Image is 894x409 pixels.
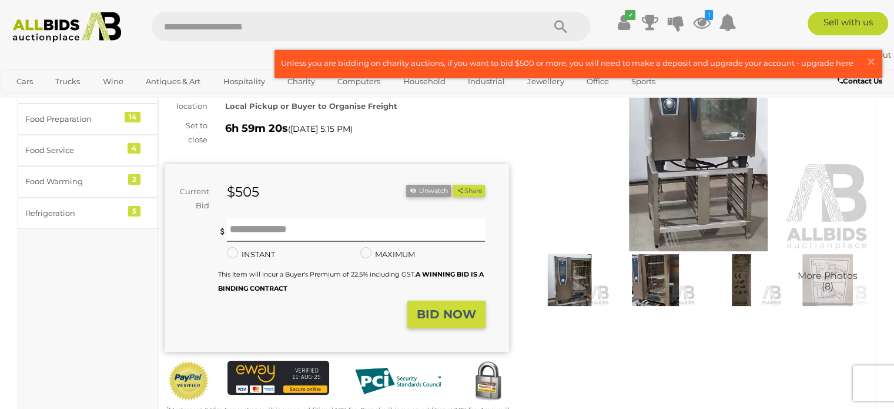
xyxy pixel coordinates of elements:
[156,119,216,147] div: Set to close
[407,301,485,328] button: BID NOW
[280,72,323,91] a: Charity
[18,104,158,135] a: Food Preparation 14
[453,185,485,197] button: Share
[330,72,388,91] a: Computers
[128,143,140,154] div: 4
[225,101,397,111] strong: Local Pickup or Buyer to Organise Freight
[227,248,275,261] label: INSTANT
[624,72,663,91] a: Sports
[290,124,350,134] span: [DATE] 5:15 PM
[138,72,208,91] a: Antiques & Art
[347,361,449,401] img: PCI DSS compliant
[227,184,259,200] strong: $505
[9,72,41,91] a: Cars
[788,254,868,306] a: More Photos(8)
[218,270,484,292] b: A WINNING BID IS A BINDING CONTRACT
[531,12,590,41] button: Search
[95,72,131,91] a: Wine
[128,174,140,185] div: 2
[705,10,713,20] i: 1
[625,10,635,20] i: ✔
[9,91,108,111] a: [GEOGRAPHIC_DATA]
[838,75,885,88] a: Contact Us
[125,112,140,122] div: 14
[615,254,695,306] img: Rational SCC WE 101 Combi Oven with 10 Slot Cooling Rack Stand
[701,254,781,306] img: Rational SCC WE 101 Combi Oven with 10 Slot Cooling Rack Stand
[48,72,88,91] a: Trucks
[360,248,415,261] label: MAXIMUM
[156,86,216,114] div: Item location
[227,361,330,395] img: eWAY Payment Gateway
[396,72,453,91] a: Household
[25,207,122,220] div: Refrigeration
[18,198,158,229] a: Refrigeration 5
[579,72,617,91] a: Office
[838,77,882,85] b: Contact Us
[467,361,509,403] img: Secured by Rapid SSL
[216,72,273,91] a: Hospitality
[128,206,140,217] div: 5
[417,307,476,321] strong: BID NOW
[406,185,451,197] li: Unwatch this item
[165,185,218,212] div: Current Bid
[25,175,122,188] div: Food Warming
[798,271,858,291] span: More Photos (8)
[168,361,210,402] img: Official PayPal Seal
[520,72,571,91] a: Jewellery
[460,72,513,91] a: Industrial
[288,124,353,134] span: ( )
[218,270,484,292] small: This Item will incur a Buyer's Premium of 22.5% including GST.
[18,166,158,197] a: Food Warming 2
[6,12,128,42] img: Allbids.com.au
[788,254,868,306] img: Rational SCC WE 101 Combi Oven with 10 Slot Cooling Rack Stand
[406,185,451,197] button: Unwatch
[692,12,710,33] a: 1
[225,122,288,135] strong: 6h 59m 20s
[530,254,610,306] img: Rational SCC WE 101 Combi Oven with 10 Slot Cooling Rack Stand
[615,12,632,33] a: ✔
[25,112,122,126] div: Food Preparation
[866,50,876,73] span: ×
[18,135,158,166] a: Food Service 4
[808,12,888,35] a: Sell with us
[25,144,122,157] div: Food Service
[527,29,871,251] img: Rational SCC WE 101 Combi Oven with 10 Slot Cooling Rack Stand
